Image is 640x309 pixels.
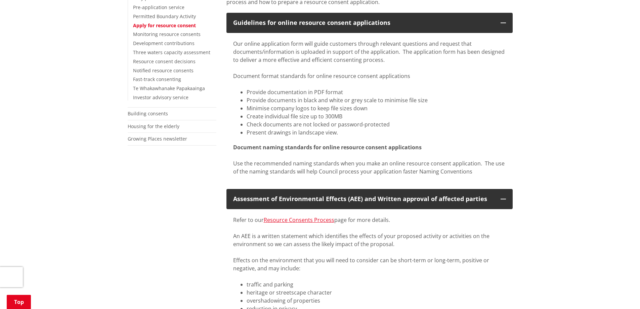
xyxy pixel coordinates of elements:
a: Building consents [128,110,168,117]
a: Housing for the elderly [128,123,179,129]
a: Top [7,295,31,309]
li: Provide documentation in PDF format [247,88,506,96]
div: Assessment of Environmental Effects (AEE) and Written approval of affected parties [233,196,494,202]
li: Provide documents in black and white or grey scale to minimise file size [247,96,506,104]
div: Effects on the environment that you will need to consider can be short-term or long-term, positiv... [233,256,506,272]
div: Document format standards for online resource consent applications​ [233,72,506,80]
button: Guidelines for online resource consent applications [226,13,513,33]
div: Our online application form will guide customers through relevant questions and request that docu... [233,40,506,64]
a: Development contributions [133,40,195,46]
a: Resource Consents Process [264,216,334,224]
a: Resource consent decisions [133,58,196,65]
a: Permitted Boundary Activity [133,13,196,20]
li: overshadowing of properties​ [247,297,506,305]
a: Fast-track consenting [133,76,181,82]
li: Create individual file size up to 300MB [247,112,506,120]
li: traffic and parking​ [247,280,506,288]
li: Check documents are not locked or password-protected [247,120,506,128]
div: An AEE is a written statement which identifies the effects of your proposed activity or activitie... [233,232,506,248]
div: Use the recommended naming standards when you make an online resource consent application. The us... [233,159,506,176]
a: Notified resource consents [133,67,194,74]
li: Present drawings in landscape view.​ [247,128,506,137]
a: Investor advisory service [133,94,188,101]
a: Monitoring resource consents [133,31,201,37]
div: Refer to our page for more details.​ [233,216,506,224]
a: Pre-application service [133,4,184,10]
iframe: Messenger Launcher [609,281,633,305]
li: heritage or streetscape character​ [247,288,506,297]
a: Te Whakawhanake Papakaainga [133,85,205,91]
a: Growing Places newsletter [128,136,187,142]
a: Apply for resource consent [133,22,196,29]
a: Three waters capacity assessment [133,49,210,55]
div: Guidelines for online resource consent applications [233,20,494,26]
button: Assessment of Environmental Effects (AEE) and Written approval of affected parties [226,189,513,209]
li: Minimise company logos to keep file sizes down [247,104,506,112]
strong: Document naming standards for online resource consent applications [233,144,422,151]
